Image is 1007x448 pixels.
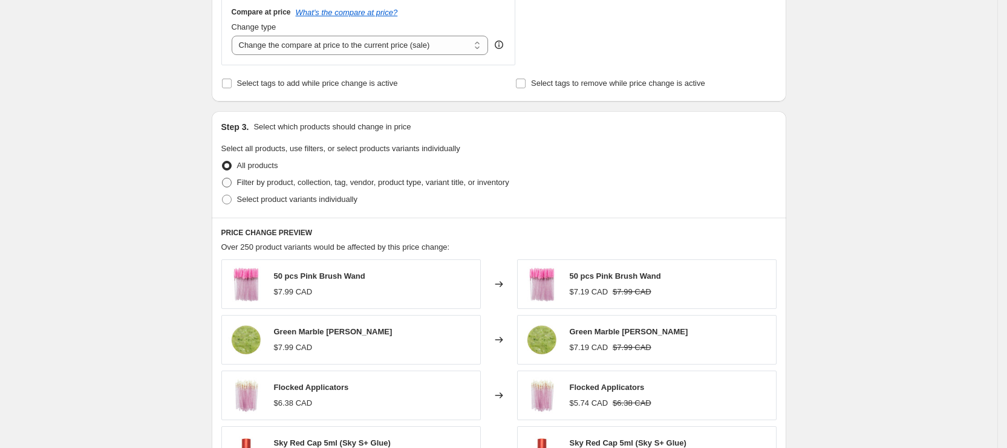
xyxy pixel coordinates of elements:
[274,343,313,352] span: $7.99 CAD
[228,266,264,302] img: pinkbrushes_80x.jpg
[531,79,705,88] span: Select tags to remove while price change is active
[221,228,777,238] h6: PRICE CHANGE PREVIEW
[274,438,391,447] span: Sky Red Cap 5ml (Sky S+ Glue)
[237,79,398,88] span: Select tags to add while price change is active
[570,287,608,296] span: $7.19 CAD
[232,7,291,17] h3: Compare at price
[570,343,608,352] span: $7.19 CAD
[237,161,278,170] span: All products
[221,121,249,133] h2: Step 3.
[274,271,365,281] span: 50 pcs Pink Brush Wand
[613,287,651,296] span: $7.99 CAD
[274,327,393,336] span: Green Marble [PERSON_NAME]
[232,22,276,31] span: Change type
[493,39,505,51] div: help
[524,266,560,302] img: pinkbrushes_80x.jpg
[274,287,313,296] span: $7.99 CAD
[221,144,460,153] span: Select all products, use filters, or select products variants individually
[613,343,651,352] span: $7.99 CAD
[237,195,357,204] span: Select product variants individually
[274,383,349,392] span: Flocked Applicators
[570,398,608,407] span: $5.74 CAD
[253,121,411,133] p: Select which products should change in price
[524,377,560,414] img: PinkFlockApplicator_80x.jpg
[221,242,450,252] span: Over 250 product variants would be affected by this price change:
[570,383,645,392] span: Flocked Applicators
[274,398,313,407] span: $6.38 CAD
[613,398,651,407] span: $6.38 CAD
[296,8,398,17] button: What's the compare at price?
[228,322,264,358] img: green-marble-jade-stone_7b0a6b20-3706-4a93-acc6-fbc04a247d03_80x.jpg
[524,322,560,358] img: green-marble-jade-stone_7b0a6b20-3706-4a93-acc6-fbc04a247d03_80x.jpg
[570,327,688,336] span: Green Marble [PERSON_NAME]
[237,178,509,187] span: Filter by product, collection, tag, vendor, product type, variant title, or inventory
[570,438,686,447] span: Sky Red Cap 5ml (Sky S+ Glue)
[570,271,661,281] span: 50 pcs Pink Brush Wand
[228,377,264,414] img: PinkFlockApplicator_80x.jpg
